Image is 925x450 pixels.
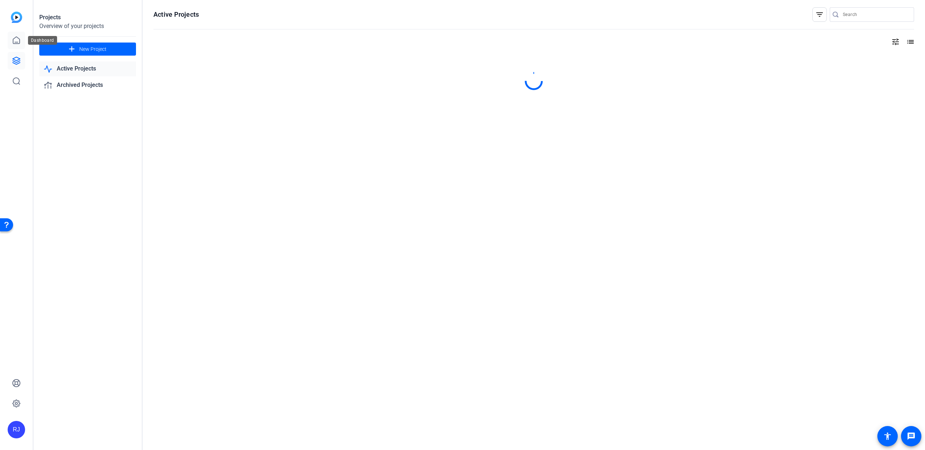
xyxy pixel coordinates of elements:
mat-icon: list [905,37,914,46]
div: Overview of your projects [39,22,136,31]
mat-icon: message [907,432,916,441]
mat-icon: accessibility [883,432,892,441]
div: RJ [8,421,25,438]
div: Dashboard [28,36,57,45]
a: Archived Projects [39,78,136,93]
a: Active Projects [39,61,136,76]
input: Search [843,10,908,19]
mat-icon: filter_list [815,10,824,19]
span: New Project [79,45,107,53]
mat-icon: tune [891,37,900,46]
button: New Project [39,43,136,56]
mat-icon: add [67,45,76,54]
div: Projects [39,13,136,22]
h1: Active Projects [153,10,199,19]
img: blue-gradient.svg [11,12,22,23]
